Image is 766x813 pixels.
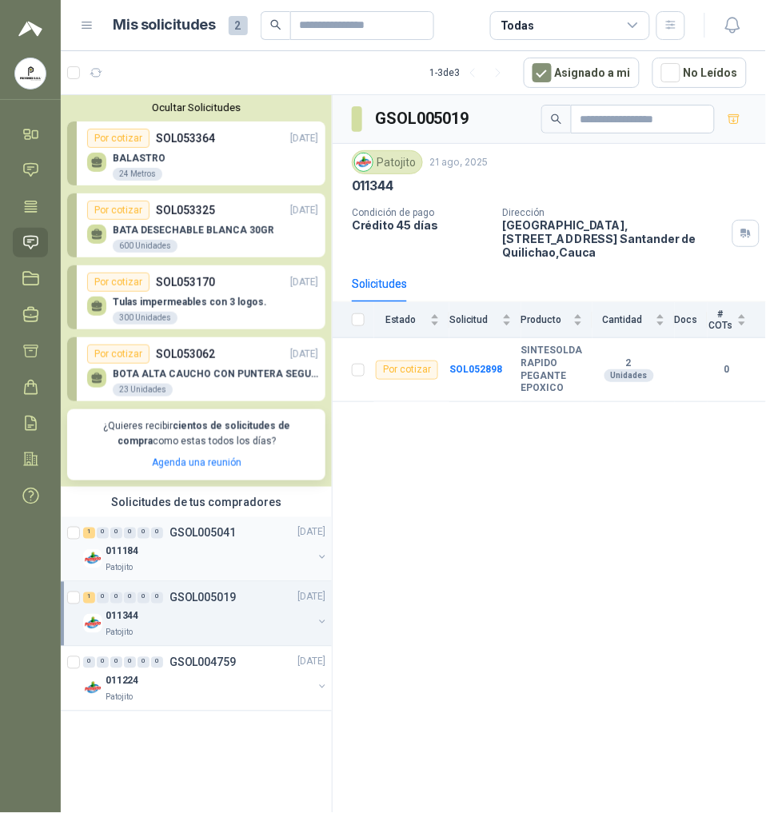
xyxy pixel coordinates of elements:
[110,592,122,604] div: 0
[592,302,675,338] th: Cantidad
[652,58,747,88] button: No Leídos
[113,384,173,397] div: 23 Unidades
[298,655,325,670] p: [DATE]
[156,201,215,219] p: SOL053325
[124,657,136,668] div: 0
[449,302,521,338] th: Solicitud
[290,131,318,146] p: [DATE]
[87,201,150,220] div: Por cotizar
[83,614,102,633] img: Company Logo
[592,314,652,325] span: Cantidad
[113,369,318,380] p: BOTA ALTA CAUCHO CON PUNTERA SEGURIDAD
[708,362,747,377] b: 0
[521,314,570,325] span: Producto
[87,129,150,148] div: Por cotizar
[374,302,449,338] th: Estado
[118,420,290,447] b: cientos de solicitudes de compra
[113,153,166,164] p: BALASTRO
[113,297,267,308] p: Tulas impermeables con 3 logos.
[521,345,583,394] b: SINTESOLDA RAPIDO PEGANTE EPOXICO
[97,528,109,539] div: 0
[374,314,427,325] span: Estado
[87,273,150,292] div: Por cotizar
[290,347,318,362] p: [DATE]
[83,653,329,704] a: 0 0 0 0 0 0 GSOL004759[DATE] Company Logo011224Patojito
[83,588,329,640] a: 1 0 0 0 0 0 GSOL005019[DATE] Company Logo011344Patojito
[106,691,133,704] p: Patojito
[97,592,109,604] div: 0
[708,309,734,331] span: # COTs
[87,345,150,364] div: Por cotizar
[352,150,423,174] div: Patojito
[170,657,236,668] p: GSOL004759
[83,657,95,668] div: 0
[113,225,274,236] p: BATA DESECHABLE BLANCA 30GR
[376,361,438,380] div: Por cotizar
[124,592,136,604] div: 0
[429,60,511,86] div: 1 - 3 de 3
[352,177,393,194] p: 011344
[170,592,236,604] p: GSOL005019
[501,17,534,34] div: Todas
[675,302,708,338] th: Docs
[270,19,281,30] span: search
[503,207,726,218] p: Dirección
[67,193,325,257] a: Por cotizarSOL053325[DATE] BATA DESECHABLE BLANCA 30GR600 Unidades
[604,369,654,382] div: Unidades
[67,102,325,114] button: Ocultar Solicitudes
[106,562,133,575] p: Patojito
[592,357,665,370] b: 2
[298,590,325,605] p: [DATE]
[110,657,122,668] div: 0
[503,218,726,259] p: [GEOGRAPHIC_DATA], [STREET_ADDRESS] Santander de Quilichao , Cauca
[67,265,325,329] a: Por cotizarSOL053170[DATE] Tulas impermeables con 3 logos.300 Unidades
[124,528,136,539] div: 0
[170,528,236,539] p: GSOL005041
[83,528,95,539] div: 1
[114,14,216,37] h1: Mis solicitudes
[551,114,562,125] span: search
[524,58,640,88] button: Asignado a mi
[521,302,592,338] th: Producto
[97,657,109,668] div: 0
[61,487,332,517] div: Solicitudes de tus compradores
[156,345,215,363] p: SOL053062
[151,592,163,604] div: 0
[352,218,490,232] p: Crédito 45 días
[113,168,162,181] div: 24 Metros
[138,657,150,668] div: 0
[352,207,490,218] p: Condición de pago
[83,679,102,698] img: Company Logo
[156,130,215,147] p: SOL053364
[375,106,472,131] h3: GSOL005019
[113,240,178,253] div: 600 Unidades
[429,155,488,170] p: 21 ago, 2025
[449,314,498,325] span: Solicitud
[77,419,316,449] p: ¿Quieres recibir como estas todos los días?
[708,302,766,338] th: # COTs
[83,549,102,568] img: Company Logo
[110,528,122,539] div: 0
[67,122,325,185] a: Por cotizarSOL053364[DATE] BALASTRO24 Metros
[449,364,502,375] a: SOL052898
[355,153,373,171] img: Company Logo
[151,657,163,668] div: 0
[106,627,133,640] p: Patojito
[15,58,46,89] img: Company Logo
[229,16,248,35] span: 2
[151,528,163,539] div: 0
[61,95,332,487] div: Ocultar SolicitudesPor cotizarSOL053364[DATE] BALASTRO24 MetrosPor cotizarSOL053325[DATE] BATA DE...
[113,312,178,325] div: 300 Unidades
[156,273,215,291] p: SOL053170
[152,457,241,468] a: Agenda una reunión
[106,674,138,689] p: 011224
[352,275,407,293] div: Solicitudes
[67,337,325,401] a: Por cotizarSOL053062[DATE] BOTA ALTA CAUCHO CON PUNTERA SEGURIDAD23 Unidades
[106,544,138,560] p: 011184
[83,524,329,575] a: 1 0 0 0 0 0 GSOL005041[DATE] Company Logo011184Patojito
[298,525,325,540] p: [DATE]
[290,203,318,218] p: [DATE]
[138,528,150,539] div: 0
[106,609,138,624] p: 011344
